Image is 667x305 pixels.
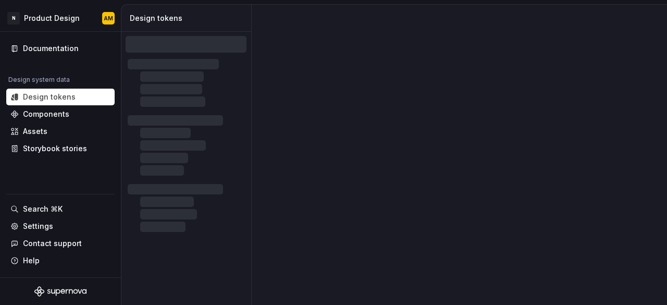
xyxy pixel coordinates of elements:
a: Components [6,106,115,123]
button: NProduct DesignAM [2,7,119,29]
button: Help [6,252,115,269]
a: Documentation [6,40,115,57]
div: Help [23,255,40,266]
div: N [7,12,20,25]
div: Design tokens [130,13,247,23]
div: Contact support [23,238,82,249]
a: Storybook stories [6,140,115,157]
svg: Supernova Logo [34,286,87,297]
div: Settings [23,221,53,231]
div: Design system data [8,76,70,84]
div: Design tokens [23,92,76,102]
a: Settings [6,218,115,235]
div: Product Design [24,13,80,23]
div: Search ⌘K [23,204,63,214]
div: Storybook stories [23,143,87,154]
button: Contact support [6,235,115,252]
div: Documentation [23,43,79,54]
button: Search ⌘K [6,201,115,217]
div: Assets [23,126,47,137]
div: Components [23,109,69,119]
a: Assets [6,123,115,140]
a: Design tokens [6,89,115,105]
div: AM [104,14,113,22]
